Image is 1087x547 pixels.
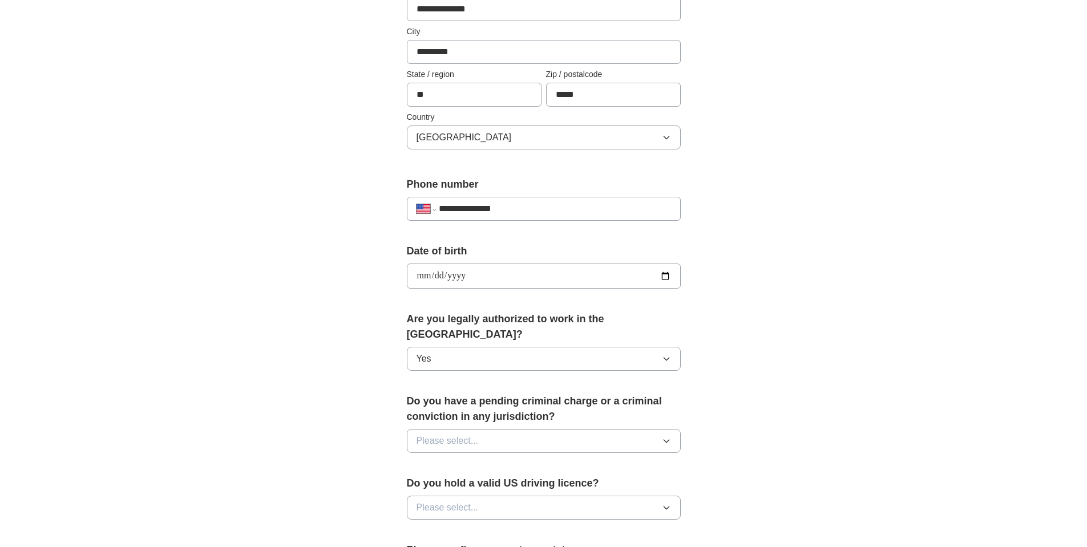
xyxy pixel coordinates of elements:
label: Country [407,111,681,123]
label: Are you legally authorized to work in the [GEOGRAPHIC_DATA]? [407,311,681,342]
span: Please select... [417,434,479,448]
button: Please select... [407,496,681,520]
label: Phone number [407,177,681,192]
button: Please select... [407,429,681,453]
label: Do you have a pending criminal charge or a criminal conviction in any jurisdiction? [407,394,681,424]
button: [GEOGRAPHIC_DATA] [407,125,681,149]
label: Do you hold a valid US driving licence? [407,476,681,491]
span: Please select... [417,501,479,514]
label: State / region [407,68,542,80]
button: Yes [407,347,681,371]
label: Date of birth [407,244,681,259]
label: Zip / postalcode [546,68,681,80]
span: [GEOGRAPHIC_DATA] [417,131,512,144]
label: City [407,26,681,38]
span: Yes [417,352,431,366]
